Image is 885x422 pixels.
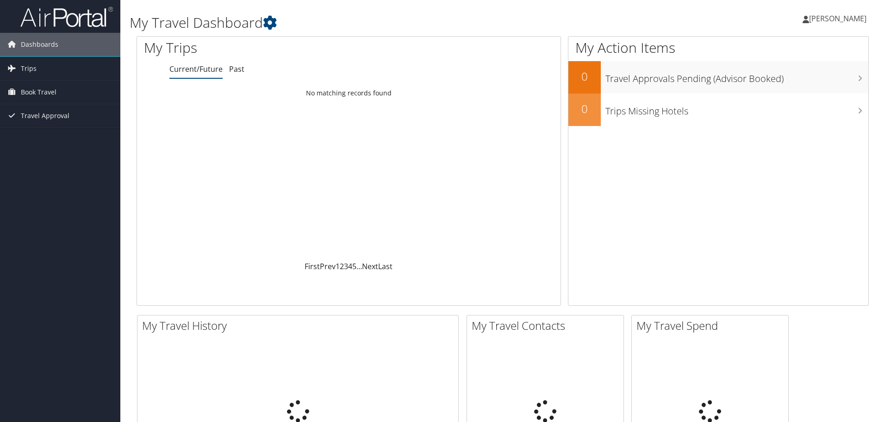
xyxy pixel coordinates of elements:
h3: Trips Missing Hotels [605,100,868,118]
span: Dashboards [21,33,58,56]
span: Travel Approval [21,104,69,127]
h2: My Travel Spend [636,318,788,334]
h2: My Travel Contacts [472,318,623,334]
span: Trips [21,57,37,80]
h1: My Travel Dashboard [130,13,627,32]
a: [PERSON_NAME] [803,5,876,32]
a: Prev [320,261,336,271]
a: 0Travel Approvals Pending (Advisor Booked) [568,61,868,94]
a: 0Trips Missing Hotels [568,94,868,126]
a: First [305,261,320,271]
a: 4 [348,261,352,271]
a: Last [378,261,393,271]
a: 2 [340,261,344,271]
h1: My Action Items [568,38,868,57]
a: 1 [336,261,340,271]
span: [PERSON_NAME] [809,13,866,24]
td: No matching records found [137,85,561,101]
h1: My Trips [144,38,377,57]
h2: 0 [568,69,601,84]
a: 3 [344,261,348,271]
a: Past [229,64,244,74]
a: 5 [352,261,356,271]
h2: 0 [568,101,601,117]
span: Book Travel [21,81,56,104]
h2: My Travel History [142,318,458,334]
img: airportal-logo.png [20,6,113,28]
a: Next [362,261,378,271]
span: … [356,261,362,271]
a: Current/Future [169,64,223,74]
h3: Travel Approvals Pending (Advisor Booked) [605,68,868,85]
